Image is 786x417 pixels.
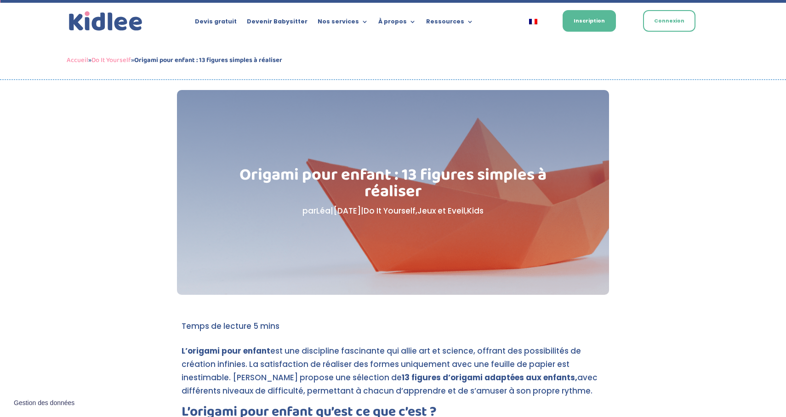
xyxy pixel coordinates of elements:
[223,167,563,204] h1: Origami pour enfant : 13 figures simples à réaliser
[417,205,465,216] a: Jeux et Eveil
[223,204,563,218] p: par | | , ,
[182,344,604,406] p: est une discipline fascinante qui allie art et science, offrant des possibilités de création infi...
[402,372,577,383] strong: 13 figures d’origami adaptées aux enfants,
[14,399,74,407] span: Gestion des données
[333,205,361,216] span: [DATE]
[467,205,484,216] a: Kids
[364,205,416,216] a: Do It Yourself
[8,394,80,413] button: Gestion des données
[316,205,330,216] a: Léa
[182,345,270,356] strong: L’origami pour enfant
